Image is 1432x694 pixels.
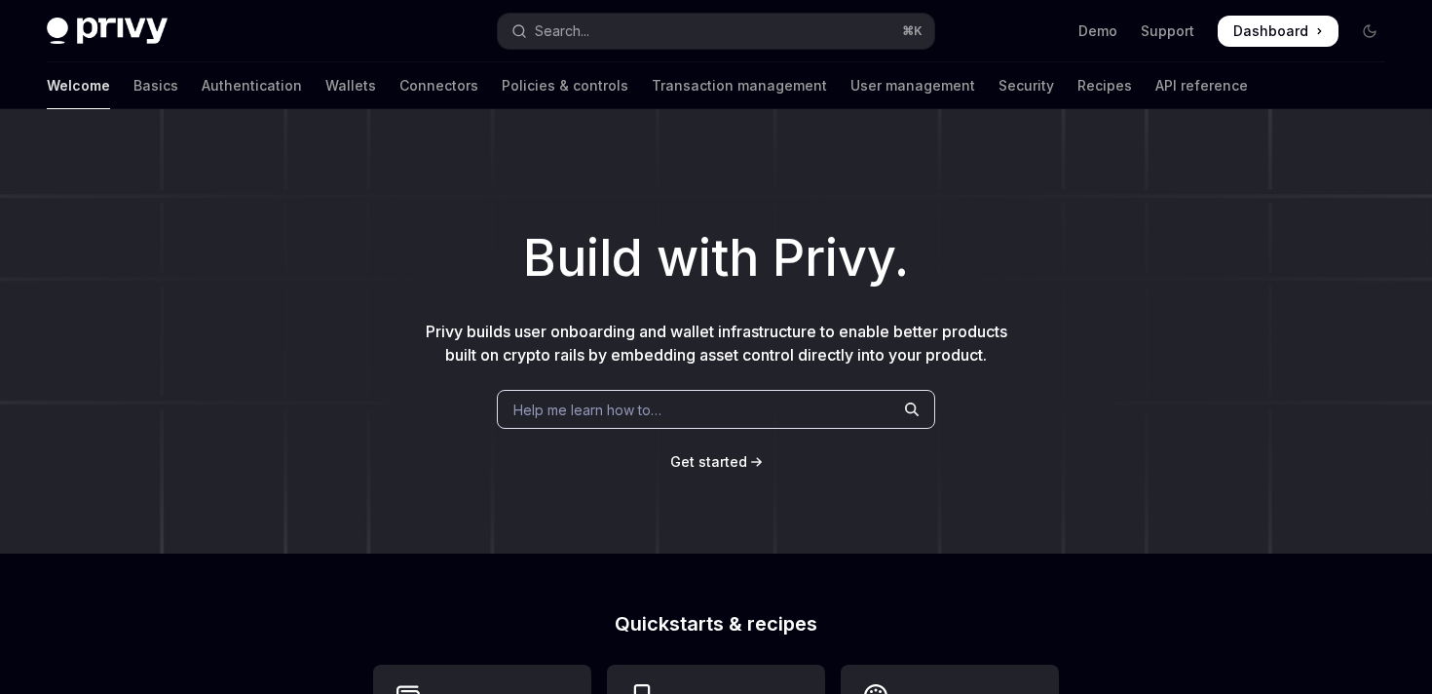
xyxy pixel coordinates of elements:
[999,62,1054,109] a: Security
[535,19,589,43] div: Search...
[670,452,747,472] a: Get started
[1077,62,1132,109] a: Recipes
[850,62,975,109] a: User management
[1354,16,1385,47] button: Toggle dark mode
[652,62,827,109] a: Transaction management
[31,220,1401,296] h1: Build with Privy.
[47,62,110,109] a: Welcome
[1155,62,1248,109] a: API reference
[202,62,302,109] a: Authentication
[399,62,478,109] a: Connectors
[1218,16,1338,47] a: Dashboard
[426,322,1007,365] span: Privy builds user onboarding and wallet infrastructure to enable better products built on crypto ...
[670,453,747,470] span: Get started
[1233,21,1308,41] span: Dashboard
[325,62,376,109] a: Wallets
[498,14,933,49] button: Open search
[502,62,628,109] a: Policies & controls
[513,400,661,420] span: Help me learn how to…
[902,23,923,39] span: ⌘ K
[373,614,1059,634] h2: Quickstarts & recipes
[1078,21,1117,41] a: Demo
[47,18,168,45] img: dark logo
[1141,21,1194,41] a: Support
[133,62,178,109] a: Basics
